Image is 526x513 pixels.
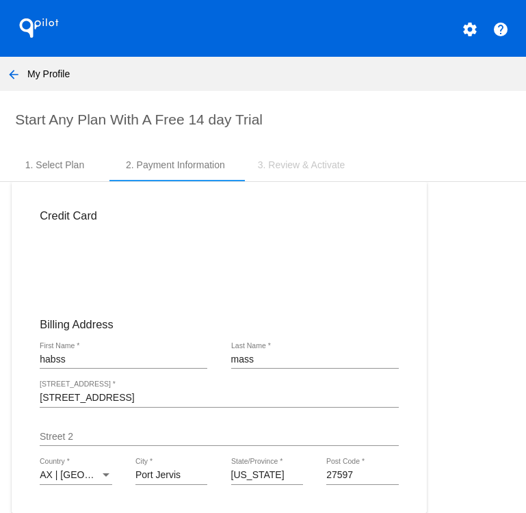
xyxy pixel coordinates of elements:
[40,432,398,443] input: Street 2
[492,21,509,38] mat-icon: help
[12,14,66,42] h1: QPilot
[326,470,398,481] input: Post Code *
[40,470,111,481] mat-select: Country *
[231,470,303,481] input: State/Province *
[40,318,398,331] h3: Billing Address
[15,111,514,128] h2: Start Any Plan With A Free 14 day Trial
[25,159,84,170] div: 1. Select Plan
[231,354,399,365] input: Last Name *
[126,159,225,170] div: 2. Payment Information
[40,209,398,222] h3: Credit Card
[40,354,207,365] input: First Name *
[462,21,478,38] mat-icon: settings
[135,470,207,481] input: City *
[5,66,22,83] mat-icon: arrow_back
[258,159,345,170] div: 3. Review & Activate
[40,469,160,480] span: AX | [GEOGRAPHIC_DATA]
[40,393,398,404] input: Street 1 *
